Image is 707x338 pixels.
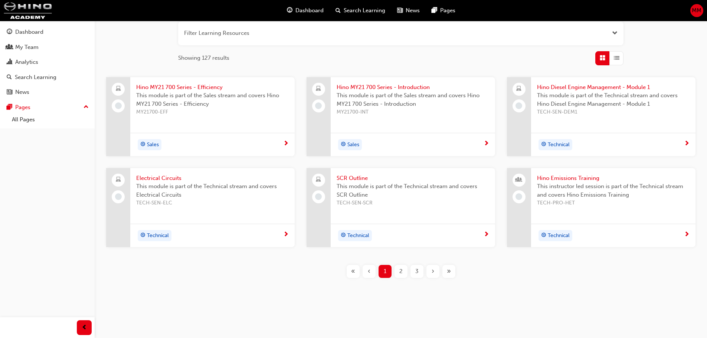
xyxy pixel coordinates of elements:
span: This module is part of the Sales stream and covers Hino MY21 700 Series - Efficiency [136,91,289,108]
button: Last page [441,265,457,278]
span: learningRecordVerb_NONE-icon [115,102,122,109]
span: List [614,54,619,62]
a: Analytics [3,55,92,69]
span: guage-icon [287,6,292,15]
span: TECH-SEN-ELC [136,199,289,207]
span: target-icon [341,231,346,240]
button: First page [345,265,361,278]
span: up-icon [84,102,89,112]
span: Hino MY21 700 Series - Efficiency [136,83,289,92]
span: Grid [600,54,605,62]
span: News [406,6,420,15]
a: Hino MY21 700 Series - EfficiencyThis module is part of the Sales stream and covers Hino MY21 700... [106,77,295,156]
span: This module is part of the Sales stream and covers Hino MY21 700 Series - Introduction [337,91,489,108]
span: This module is part of the Technical stream and covers SCR Outline [337,182,489,199]
span: Technical [548,232,570,240]
span: next-icon [484,232,489,238]
span: target-icon [541,140,546,150]
span: next-icon [283,232,289,238]
span: prev-icon [82,323,87,332]
span: next-icon [684,141,690,147]
a: News [3,85,92,99]
span: Sales [347,141,359,149]
span: pages-icon [432,6,437,15]
img: hinoacademy [4,2,52,19]
span: learningRecordVerb_NONE-icon [315,102,322,109]
span: TECH-SEN-SCR [337,199,489,207]
button: Page 2 [393,265,409,278]
a: guage-iconDashboard [281,3,330,18]
span: « [351,267,355,276]
span: people-icon [516,175,521,185]
span: laptop-icon [316,84,321,94]
span: learningRecordVerb_NONE-icon [315,193,322,200]
div: Dashboard [15,28,43,36]
button: Page 1 [377,265,393,278]
span: Showing 127 results [178,54,229,62]
span: TECH-SEN-DEM1 [537,108,690,117]
button: Previous page [361,265,377,278]
a: SCR OutlineThis module is part of the Technical stream and covers SCR OutlineTECH-SEN-SCRtarget-i... [307,168,495,247]
span: guage-icon [7,29,12,36]
a: Hino Emissions TrainingThis instructor led session is part of the Technical stream and covers Hin... [507,168,695,247]
span: pages-icon [7,104,12,111]
a: All Pages [9,114,92,125]
button: Pages [3,101,92,114]
span: This module is part of the Technical stream and covers Electrical Circuits [136,182,289,199]
button: Open the filter [612,29,618,37]
span: search-icon [7,74,12,81]
span: Hino Emissions Training [537,174,690,183]
span: SCR Outline [337,174,489,183]
span: » [447,267,451,276]
button: MM [690,4,703,17]
span: laptop-icon [116,84,121,94]
span: Hino MY21 700 Series - Introduction [337,83,489,92]
span: › [432,267,434,276]
a: Search Learning [3,70,92,84]
span: 1 [384,267,386,276]
button: Page 3 [409,265,425,278]
span: target-icon [341,140,346,150]
span: target-icon [541,231,546,240]
a: Hino Diesel Engine Management - Module 1This module is part of the Technical stream and covers Hi... [507,77,695,156]
a: Hino MY21 700 Series - IntroductionThis module is part of the Sales stream and covers Hino MY21 7... [307,77,495,156]
span: Pages [440,6,455,15]
span: Technical [347,232,369,240]
span: news-icon [397,6,403,15]
span: MY21700-INT [337,108,489,117]
span: Search Learning [344,6,385,15]
span: MY21700-EFF [136,108,289,117]
a: Dashboard [3,25,92,39]
span: next-icon [484,141,489,147]
span: This instructor led session is part of the Technical stream and covers Hino Emissions Training [537,182,690,199]
span: ‹ [368,267,370,276]
span: This module is part of the Technical stream and covers Hino Diesel Engine Management - Module 1 [537,91,690,108]
span: Electrical Circuits [136,174,289,183]
span: MM [692,6,701,15]
span: Technical [548,141,570,149]
span: next-icon [283,141,289,147]
span: Hino Diesel Engine Management - Module 1 [537,83,690,92]
button: Next page [425,265,441,278]
div: News [15,88,29,96]
span: Sales [147,141,159,149]
span: search-icon [336,6,341,15]
button: DashboardMy TeamAnalyticsSearch LearningNews [3,24,92,101]
div: Pages [15,103,30,112]
span: Technical [147,232,169,240]
span: people-icon [7,44,12,51]
span: laptop-icon [116,175,121,185]
span: TECH-PRO-HET [537,199,690,207]
span: laptop-icon [516,84,521,94]
a: My Team [3,40,92,54]
span: chart-icon [7,59,12,66]
span: learningRecordVerb_NONE-icon [515,102,522,109]
a: Electrical CircuitsThis module is part of the Technical stream and covers Electrical CircuitsTECH... [106,168,295,247]
a: pages-iconPages [426,3,461,18]
span: learningRecordVerb_NONE-icon [115,193,122,200]
span: next-icon [684,232,690,238]
span: news-icon [7,89,12,96]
